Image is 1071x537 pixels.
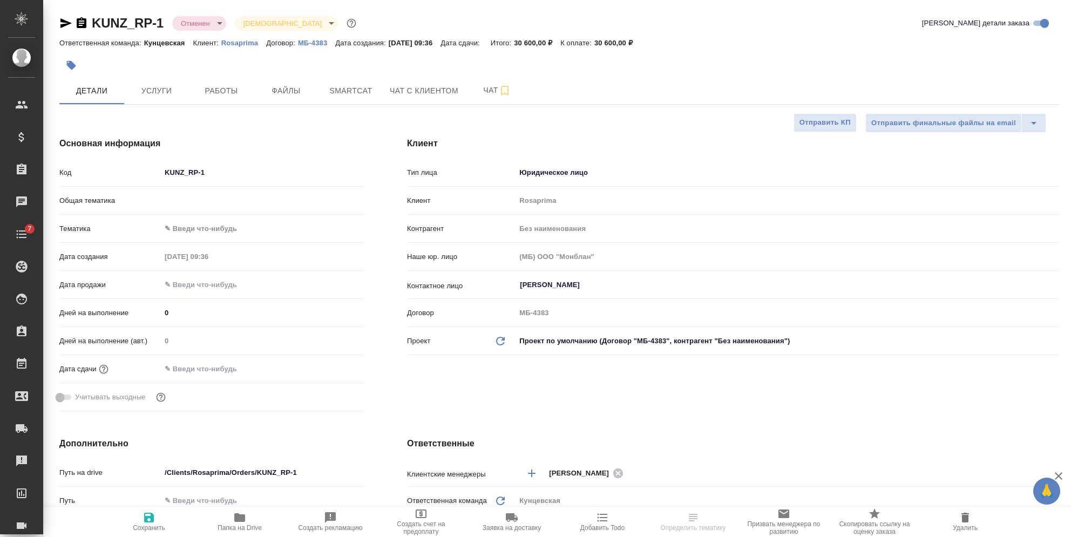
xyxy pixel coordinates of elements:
button: Отправить КП [794,113,857,132]
input: Пустое поле [516,193,1059,208]
span: Работы [195,84,247,98]
span: Чат [471,84,523,97]
button: Скопировать ссылку [75,17,88,30]
span: Призвать менеджера по развитию [745,520,823,535]
input: Пустое поле [161,249,255,264]
p: Клиент [407,195,516,206]
button: Папка на Drive [194,507,285,537]
span: Чат с клиентом [390,84,458,98]
span: [PERSON_NAME] детали заказа [922,18,1029,29]
h4: Клиент [407,137,1059,150]
div: ​ [161,192,364,210]
p: Договор [407,308,516,318]
div: ✎ Введи что-нибудь [165,223,351,234]
input: ✎ Введи что-нибудь [161,493,364,508]
p: Дата создания: [335,39,388,47]
span: 7 [21,223,38,234]
button: Скопировать ссылку на оценку заказа [829,507,920,537]
span: [PERSON_NAME] [549,468,615,479]
p: Общая тематика [59,195,161,206]
p: Дата сдачи: [440,39,482,47]
span: Папка на Drive [218,524,262,532]
span: Smartcat [325,84,377,98]
h4: Основная информация [59,137,364,150]
span: Отправить КП [799,117,851,129]
p: МБ-4383 [298,39,335,47]
h4: Ответственные [407,437,1059,450]
p: Договор: [266,39,298,47]
p: Дней на выполнение (авт.) [59,336,161,346]
input: Пустое поле [161,333,364,349]
button: Если добавить услуги и заполнить их объемом, то дата рассчитается автоматически [97,362,111,376]
button: Выбери, если сб и вс нужно считать рабочими днями для выполнения заказа. [154,390,168,404]
button: [DEMOGRAPHIC_DATA] [240,19,325,28]
p: Кунцевская [144,39,193,47]
button: Отправить финальные файлы на email [865,113,1022,133]
span: Услуги [131,84,182,98]
div: split button [865,113,1046,133]
p: Клиентские менеджеры [407,469,516,480]
a: МБ-4383 [298,38,335,47]
p: Проект [407,336,431,346]
span: Отправить финальные файлы на email [871,117,1016,130]
span: Заявка на доставку [483,524,541,532]
p: Дней на выполнение [59,308,161,318]
span: Скопировать ссылку на оценку заказа [836,520,913,535]
input: Пустое поле [516,221,1059,236]
span: Файлы [260,84,312,98]
p: 30 600,00 ₽ [594,39,641,47]
button: Отменен [178,19,213,28]
h4: Дополнительно [59,437,364,450]
span: Удалить [953,524,978,532]
button: Добавить менеджера [519,460,545,486]
p: Наше юр. лицо [407,251,516,262]
span: 🙏 [1038,480,1056,502]
button: Заявка на доставку [466,507,557,537]
p: К оплате: [560,39,594,47]
p: Тип лица [407,167,516,178]
div: Отменен [235,16,338,31]
p: Дата продажи [59,280,161,290]
button: Призвать менеджера по развитию [738,507,829,537]
p: Итого: [491,39,514,47]
p: Rosaprima [221,39,266,47]
span: Детали [66,84,118,98]
button: Open [1053,284,1055,286]
div: Отменен [172,16,226,31]
span: Сохранить [133,524,165,532]
p: [DATE] 09:36 [389,39,441,47]
span: Добавить Todo [580,524,625,532]
p: Путь на drive [59,467,161,478]
div: [PERSON_NAME] [549,466,627,480]
p: Тематика [59,223,161,234]
button: Добавить Todo [557,507,648,537]
span: Создать счет на предоплату [382,520,460,535]
div: Юридическое лицо [516,164,1059,182]
div: Кунцевская [516,492,1059,510]
input: ✎ Введи что-нибудь [161,361,255,377]
span: Создать рекламацию [299,524,363,532]
a: Rosaprima [221,38,266,47]
svg: Подписаться [498,84,511,97]
div: Проект по умолчанию (Договор "МБ-4383", контрагент "Без наименования") [516,332,1059,350]
span: Учитывать выходные [75,392,146,403]
input: Пустое поле [516,249,1059,264]
button: Создать рекламацию [285,507,376,537]
p: Путь [59,495,161,506]
a: 7 [3,221,40,248]
p: 30 600,00 ₽ [514,39,560,47]
button: Добавить тэг [59,53,83,77]
button: Удалить [920,507,1011,537]
button: Определить тематику [648,507,738,537]
p: Контактное лицо [407,281,516,291]
button: 🙏 [1033,478,1060,505]
input: ✎ Введи что-нибудь [161,277,255,293]
p: Контрагент [407,223,516,234]
button: Сохранить [104,507,194,537]
button: Создать счет на предоплату [376,507,466,537]
p: Ответственная команда: [59,39,144,47]
button: Скопировать ссылку для ЯМессенджера [59,17,72,30]
input: ✎ Введи что-нибудь [161,165,364,180]
div: ✎ Введи что-нибудь [161,220,364,238]
input: ✎ Введи что-нибудь [161,465,364,480]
